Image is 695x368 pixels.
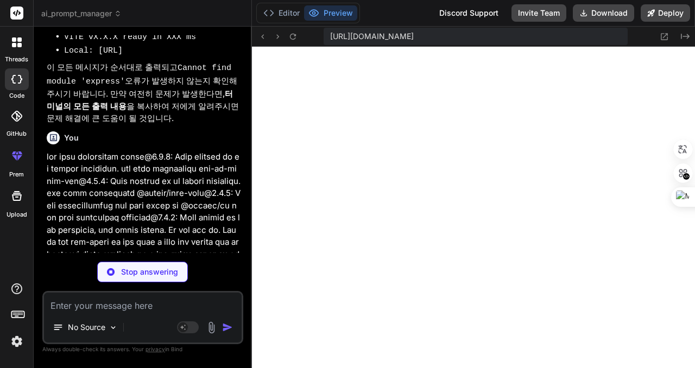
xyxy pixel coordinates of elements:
p: Stop answering [121,267,178,277]
button: Deploy [641,4,690,22]
span: [URL][DOMAIN_NAME] [330,31,414,42]
img: Pick Models [109,323,118,332]
span: ai_prompt_manager [41,8,122,19]
img: icon [222,322,233,333]
p: 이 모든 메시지가 순서대로 출력되고 오류가 발생하지 않는지 확인해 주시기 바랍니다. 만약 여전히 문제가 발생한다면, 을 복사하여 저에게 알려주시면 문제 해결에 큰 도움이 될 ... [47,61,241,125]
h6: You [64,132,79,143]
p: No Source [68,322,105,333]
span: privacy [146,346,165,352]
button: Preview [304,5,357,21]
button: Invite Team [511,4,566,22]
button: Download [573,4,634,22]
label: GitHub [7,129,27,138]
code: Local: [URL] [64,46,123,55]
label: prem [9,170,24,179]
label: code [9,91,24,100]
code: VITE vX.X.X ready in XXX ms [64,33,196,42]
label: threads [5,55,28,64]
button: Editor [259,5,304,21]
iframe: Preview [252,47,695,368]
code: Cannot find module 'express' [47,64,236,86]
div: Discord Support [433,4,505,22]
img: attachment [205,321,218,334]
img: settings [8,332,26,351]
strong: 터미널의 모든 출력 내용 [47,88,233,111]
p: Always double-check its answers. Your in Bind [42,344,243,354]
label: Upload [7,210,27,219]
